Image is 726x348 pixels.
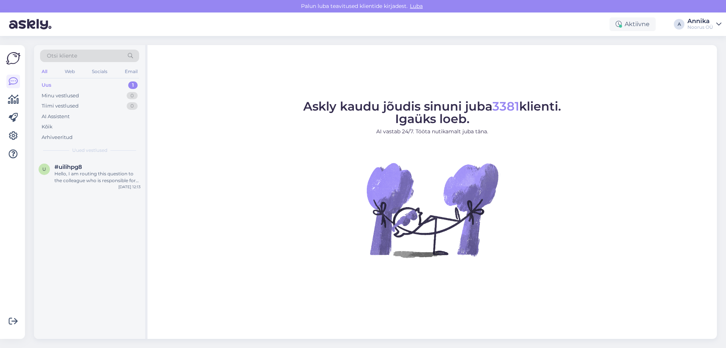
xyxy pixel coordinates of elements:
[72,147,107,154] span: Uued vestlused
[128,81,138,89] div: 1
[54,164,82,170] span: #uilihpg8
[687,18,713,24] div: Annika
[303,128,561,136] p: AI vastab 24/7. Tööta nutikamalt juba täna.
[42,123,53,131] div: Kõik
[47,52,77,60] span: Otsi kliente
[42,102,79,110] div: Tiimi vestlused
[364,142,500,278] img: No Chat active
[42,92,79,100] div: Minu vestlused
[408,3,425,9] span: Luba
[90,67,109,76] div: Socials
[127,102,138,110] div: 0
[687,24,713,30] div: Noorus OÜ
[123,67,139,76] div: Email
[303,99,561,126] span: Askly kaudu jõudis sinuni juba klienti. Igaüks loeb.
[42,166,46,172] span: u
[674,19,684,30] div: A
[40,67,49,76] div: All
[6,51,20,66] img: Askly Logo
[63,67,76,76] div: Web
[118,184,141,190] div: [DATE] 12:13
[127,92,138,100] div: 0
[687,18,721,30] a: AnnikaNoorus OÜ
[42,134,73,141] div: Arhiveeritud
[610,17,656,31] div: Aktiivne
[54,170,141,184] div: Hello, I am routing this question to the colleague who is responsible for this topic. The reply m...
[492,99,519,114] span: 3381
[42,81,51,89] div: Uus
[42,113,70,120] div: AI Assistent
